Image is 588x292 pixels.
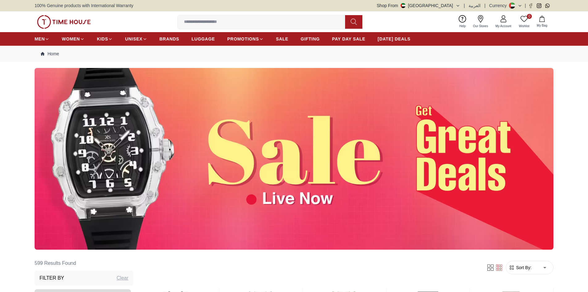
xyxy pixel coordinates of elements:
[516,24,532,28] span: Wishlist
[464,2,465,9] span: |
[97,33,113,44] a: KIDS
[160,36,179,42] span: BRANDS
[545,3,550,8] a: Whatsapp
[41,51,59,57] a: Home
[117,274,128,282] div: Clear
[35,68,553,250] img: ...
[301,33,320,44] a: GIFTING
[227,36,259,42] span: PROMOTIONS
[456,14,469,30] a: Help
[525,2,526,9] span: |
[332,33,365,44] a: PAY DAY SALE
[192,33,215,44] a: LUGGAGE
[469,14,492,30] a: Our Stores
[509,264,532,271] button: Sort By:
[537,3,541,8] a: Instagram
[457,24,468,28] span: Help
[276,36,288,42] span: SALE
[125,33,147,44] a: UNISEX
[534,23,550,28] span: My Bag
[484,2,486,9] span: |
[227,33,264,44] a: PROMOTIONS
[489,2,509,9] div: Currency
[35,2,133,9] span: 100% Genuine products with International Warranty
[533,15,551,29] button: My Bag
[377,2,460,9] button: Shop From[GEOGRAPHIC_DATA]
[35,36,45,42] span: MEN
[471,24,490,28] span: Our Stores
[469,2,481,9] button: العربية
[97,36,108,42] span: KIDS
[40,274,64,282] h3: Filter By
[493,24,514,28] span: My Account
[515,14,533,30] a: 0Wishlist
[332,36,365,42] span: PAY DAY SALE
[378,36,411,42] span: [DATE] DEALS
[378,33,411,44] a: [DATE] DEALS
[37,15,91,29] img: ...
[401,3,406,8] img: United Arab Emirates
[35,46,553,62] nav: Breadcrumb
[62,33,85,44] a: WOMEN
[192,36,215,42] span: LUGGAGE
[276,33,288,44] a: SALE
[35,256,133,271] h6: 599 Results Found
[62,36,80,42] span: WOMEN
[35,33,49,44] a: MEN
[527,14,532,19] span: 0
[515,264,532,271] span: Sort By:
[125,36,142,42] span: UNISEX
[160,33,179,44] a: BRANDS
[528,3,533,8] a: Facebook
[301,36,320,42] span: GIFTING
